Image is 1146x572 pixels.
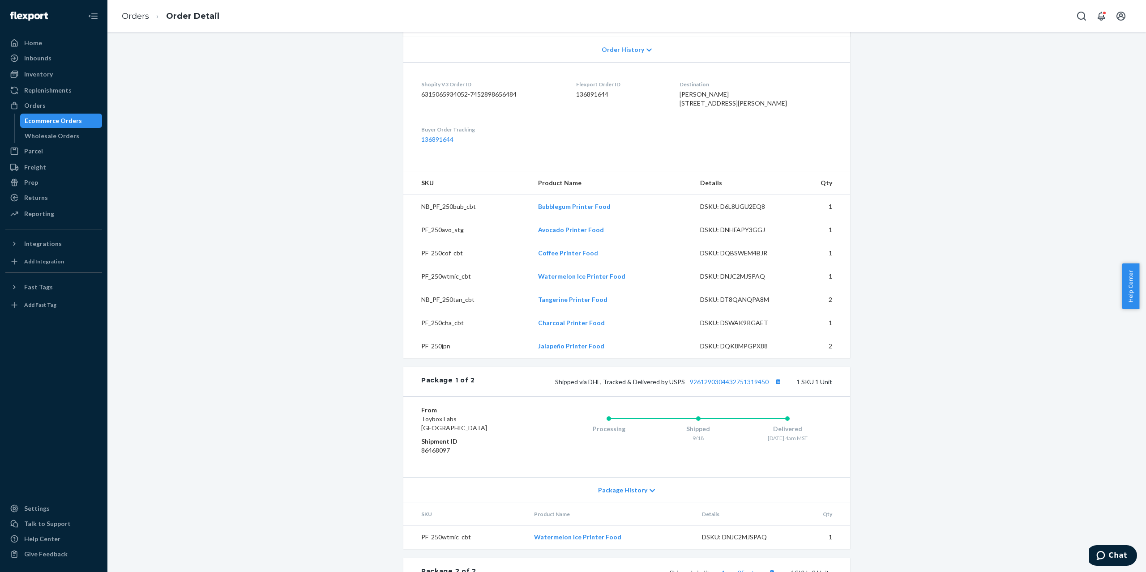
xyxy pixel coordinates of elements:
[534,533,621,541] a: Watermelon Ice Printer Food
[25,131,79,140] div: Wholesale Orders
[538,226,604,233] a: Avocado Printer Food
[700,249,784,258] div: DSKU: DQBSWEM4BJR
[772,376,784,387] button: Copy tracking number
[24,504,50,513] div: Settings
[24,163,46,172] div: Freight
[5,298,102,312] a: Add Fast Tag
[403,242,531,265] td: PF_250cof_cbt
[403,195,531,219] td: NB_PF_250bub_cbt
[538,342,604,350] a: Jalapeño Printer Food
[25,116,82,125] div: Ecommerce Orders
[5,517,102,531] button: Talk to Support
[122,11,149,21] a: Orders
[1092,7,1110,25] button: Open notifications
[24,519,71,528] div: Talk to Support
[403,288,531,311] td: NB_PF_250tan_cbt
[693,171,791,195] th: Details
[421,376,475,387] div: Package 1 of 2
[5,67,102,81] a: Inventory
[576,90,666,99] dd: 136891644
[421,136,453,143] a: 136891644
[680,81,832,88] dt: Destination
[24,258,64,265] div: Add Integration
[403,335,531,358] td: PF_250jpn
[421,406,528,415] dt: From
[791,335,850,358] td: 2
[538,272,625,280] a: Watermelon Ice Printer Food
[791,195,850,219] td: 1
[743,434,832,442] div: [DATE] 4am MST
[791,242,850,265] td: 1
[84,7,102,25] button: Close Navigation
[791,311,850,335] td: 1
[5,547,102,561] button: Give Feedback
[700,318,784,327] div: DSKU: DSWAK9RGAET
[10,12,48,21] img: Flexport logo
[1089,545,1137,568] iframe: Opens a widget where you can chat to one of our agents
[20,114,103,128] a: Ecommerce Orders
[555,378,784,386] span: Shipped via DHL, Tracked & Delivered by USPS
[5,36,102,50] a: Home
[5,191,102,205] a: Returns
[403,311,531,335] td: PF_250cha_cbt
[421,446,528,455] dd: 86468097
[5,501,102,516] a: Settings
[602,45,644,54] span: Order History
[791,218,850,242] td: 1
[743,424,832,433] div: Delivered
[598,486,647,495] span: Package History
[5,237,102,251] button: Integrations
[24,534,60,543] div: Help Center
[5,175,102,190] a: Prep
[531,171,693,195] th: Product Name
[527,503,695,525] th: Product Name
[5,207,102,221] a: Reporting
[421,415,487,432] span: Toybox Labs [GEOGRAPHIC_DATA]
[24,54,51,63] div: Inbounds
[403,525,527,549] td: PF_250wtmic_cbt
[403,171,531,195] th: SKU
[700,342,784,351] div: DSKU: DQK8MPGPX88
[791,288,850,311] td: 2
[24,283,53,292] div: Fast Tags
[421,90,562,99] dd: 6315065934052-7452898656484
[793,525,850,549] td: 1
[700,295,784,304] div: DSKU: DT8QANQPA8M
[5,160,102,174] a: Freight
[5,98,102,113] a: Orders
[654,434,743,442] div: 9/18
[421,81,562,88] dt: Shopify V3 Order ID
[24,550,68,559] div: Give Feedback
[20,129,103,143] a: Wholesale Orders
[1112,7,1130,25] button: Open account menu
[5,254,102,269] a: Add Integration
[115,3,227,30] ol: breadcrumbs
[5,532,102,546] a: Help Center
[1073,7,1090,25] button: Open Search Box
[24,38,42,47] div: Home
[538,296,607,303] a: Tangerine Printer Food
[654,424,743,433] div: Shipped
[24,70,53,79] div: Inventory
[564,424,654,433] div: Processing
[5,280,102,294] button: Fast Tags
[538,203,611,210] a: Bubblegum Printer Food
[576,81,666,88] dt: Flexport Order ID
[475,376,832,387] div: 1 SKU 1 Unit
[24,209,54,218] div: Reporting
[695,503,793,525] th: Details
[700,202,784,211] div: DSKU: D6L8UGU2EQ8
[538,319,605,326] a: Charcoal Printer Food
[403,218,531,242] td: PF_250avo_stg
[690,378,769,386] a: 9261290304432751319450
[24,193,48,202] div: Returns
[538,249,598,257] a: Coffee Printer Food
[791,171,850,195] th: Qty
[793,503,850,525] th: Qty
[700,225,784,234] div: DSKU: DNHFAPY3GGJ
[24,101,46,110] div: Orders
[403,503,527,525] th: SKU
[1122,263,1139,309] button: Help Center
